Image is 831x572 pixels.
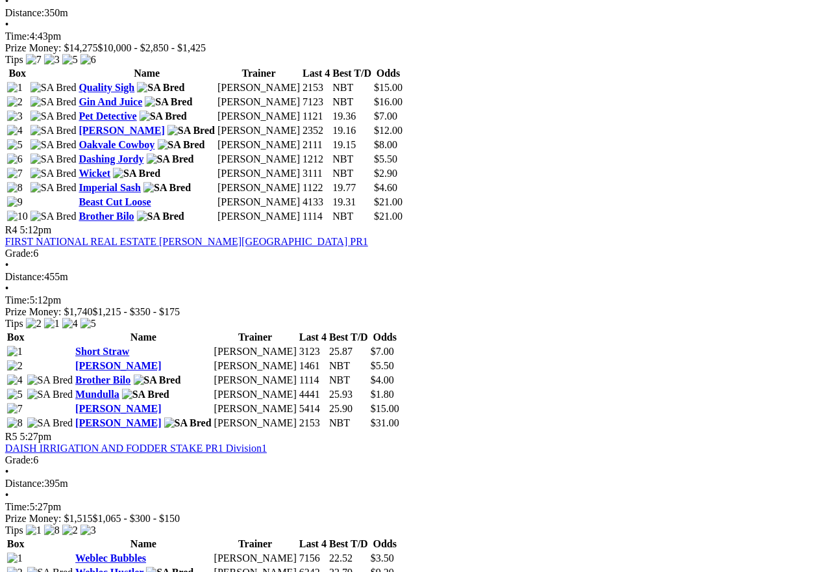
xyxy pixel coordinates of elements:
img: 2 [7,360,23,372]
img: SA Bred [145,96,192,108]
th: Odds [370,331,400,344]
th: Best T/D [329,538,369,551]
img: 8 [7,417,23,429]
span: • [5,466,9,477]
a: [PERSON_NAME] [75,417,161,428]
img: 4 [7,125,23,136]
td: NBT [329,374,369,387]
span: Time: [5,294,30,305]
th: Name [75,331,212,344]
td: 7156 [299,552,327,565]
td: [PERSON_NAME] [217,210,301,223]
span: • [5,283,9,294]
td: 25.90 [329,402,369,415]
td: NBT [332,167,373,180]
div: 5:27pm [5,501,826,513]
img: 1 [44,318,60,330]
span: Tips [5,318,23,329]
td: 2153 [299,417,327,430]
span: Box [7,538,25,549]
th: Best T/D [332,67,373,80]
span: Grade: [5,454,34,465]
img: SA Bred [140,110,187,122]
img: 8 [7,182,23,194]
a: Gin And Juice [79,96,143,107]
td: [PERSON_NAME] [214,374,297,387]
th: Trainer [217,67,301,80]
td: 19.36 [332,110,373,123]
span: $1.80 [371,389,394,400]
img: 4 [7,374,23,386]
img: SA Bred [31,211,77,222]
td: [PERSON_NAME] [217,81,301,94]
img: 1 [7,552,23,564]
img: SA Bred [134,374,181,386]
td: [PERSON_NAME] [217,167,301,180]
td: 4441 [299,388,327,401]
td: 4133 [302,196,330,209]
td: NBT [329,417,369,430]
a: FIRST NATIONAL REAL ESTATE [PERSON_NAME][GEOGRAPHIC_DATA] PR1 [5,236,368,247]
span: $15.00 [371,403,399,414]
a: Mundulla [75,389,119,400]
td: 22.52 [329,552,369,565]
td: 1122 [302,181,330,194]
a: Short Straw [75,346,129,357]
td: 3123 [299,345,327,358]
img: 7 [26,54,42,66]
img: 6 [81,54,96,66]
img: SA Bred [31,96,77,108]
img: 9 [7,196,23,208]
div: 6 [5,248,826,259]
td: [PERSON_NAME] [217,153,301,166]
img: 2 [7,96,23,108]
img: SA Bred [122,389,169,400]
a: Weblec Bubbles [75,552,146,564]
span: • [5,259,9,270]
img: 5 [7,389,23,400]
img: SA Bred [31,82,77,94]
td: 19.15 [332,138,373,151]
img: SA Bred [31,153,77,165]
img: 10 [7,211,28,222]
div: Prize Money: $1,515 [5,513,826,525]
td: [PERSON_NAME] [214,388,297,401]
img: 5 [81,318,96,330]
img: 3 [7,110,23,122]
td: NBT [332,210,373,223]
img: SA Bred [137,82,184,94]
div: Prize Money: $1,740 [5,306,826,318]
a: [PERSON_NAME] [75,403,161,414]
img: SA Bred [31,110,77,122]
td: 2352 [302,124,330,137]
td: [PERSON_NAME] [217,110,301,123]
span: $31.00 [371,417,399,428]
td: NBT [332,96,373,109]
img: SA Bred [147,153,194,165]
th: Last 4 [302,67,330,80]
span: $1,215 - $350 - $175 [93,306,180,317]
span: 5:27pm [20,431,52,442]
img: SA Bred [27,417,73,429]
img: 2 [62,525,78,536]
th: Last 4 [299,538,327,551]
th: Best T/D [329,331,369,344]
th: Name [79,67,216,80]
img: SA Bred [158,139,205,151]
img: 4 [62,318,78,330]
img: 8 [44,525,60,536]
span: $21.00 [374,196,403,207]
span: Grade: [5,248,34,259]
span: $7.00 [374,110,397,122]
img: 5 [62,54,78,66]
span: $1,065 - $300 - $150 [93,513,180,524]
td: [PERSON_NAME] [214,402,297,415]
span: $21.00 [374,211,403,222]
img: 6 [7,153,23,165]
th: Name [75,538,212,551]
img: SA Bred [143,182,191,194]
td: NBT [329,359,369,372]
img: 2 [26,318,42,330]
td: 1212 [302,153,330,166]
a: Wicket [79,168,111,179]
